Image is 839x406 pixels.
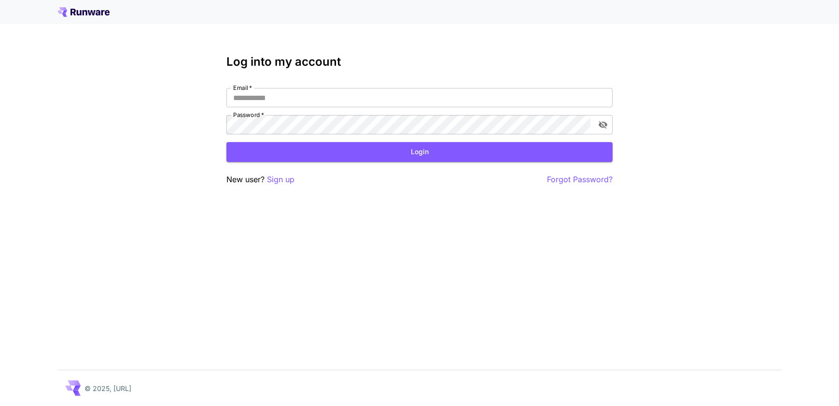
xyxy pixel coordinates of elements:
button: toggle password visibility [594,116,612,133]
button: Forgot Password? [547,174,613,186]
button: Login [226,142,613,162]
label: Password [233,111,264,119]
button: Sign up [267,174,294,186]
h3: Log into my account [226,55,613,69]
p: © 2025, [URL] [84,383,131,393]
p: New user? [226,174,294,186]
label: Email [233,84,252,92]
